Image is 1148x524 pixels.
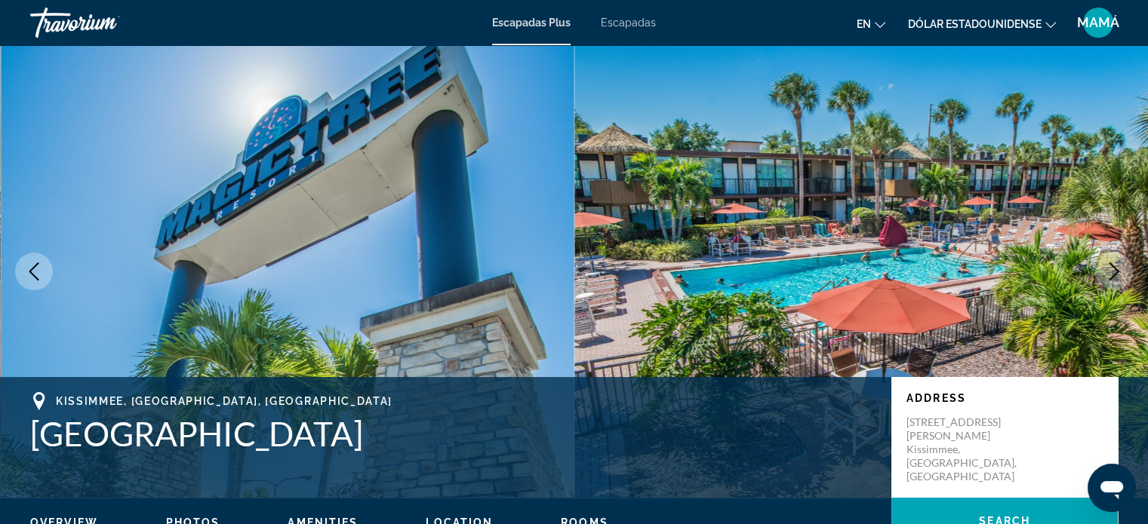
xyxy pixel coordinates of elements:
a: Travorium [30,3,181,42]
button: Cambiar idioma [857,13,885,35]
font: MAMÁ [1077,14,1119,30]
a: Escapadas [601,17,656,29]
iframe: Botón para iniciar la ventana de mensajería [1088,464,1136,512]
button: Menú de usuario [1079,7,1118,38]
button: Cambiar moneda [908,13,1056,35]
p: Address [906,392,1103,404]
button: Previous image [15,253,53,290]
span: Kissimmee, [GEOGRAPHIC_DATA], [GEOGRAPHIC_DATA] [56,395,392,407]
button: Next image [1095,253,1133,290]
font: Dólar estadounidense [908,18,1042,30]
a: Escapadas Plus [492,17,571,29]
h1: [GEOGRAPHIC_DATA] [30,414,876,453]
font: en [857,18,871,30]
p: [STREET_ADDRESS][PERSON_NAME] Kissimmee, [GEOGRAPHIC_DATA], [GEOGRAPHIC_DATA] [906,415,1027,483]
